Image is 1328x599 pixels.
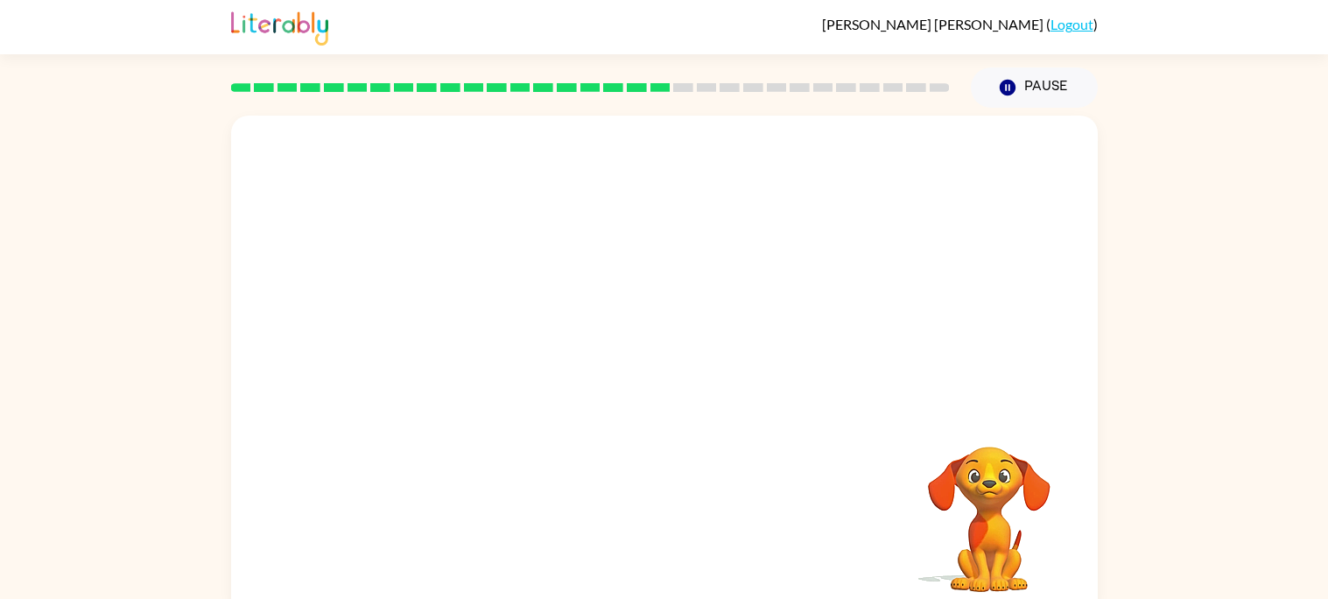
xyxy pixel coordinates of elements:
[822,16,1046,32] span: [PERSON_NAME] [PERSON_NAME]
[902,419,1077,595] video: Your browser must support playing .mp4 files to use Literably. Please try using another browser.
[1050,16,1093,32] a: Logout
[971,67,1098,108] button: Pause
[231,7,328,46] img: Literably
[822,16,1098,32] div: ( )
